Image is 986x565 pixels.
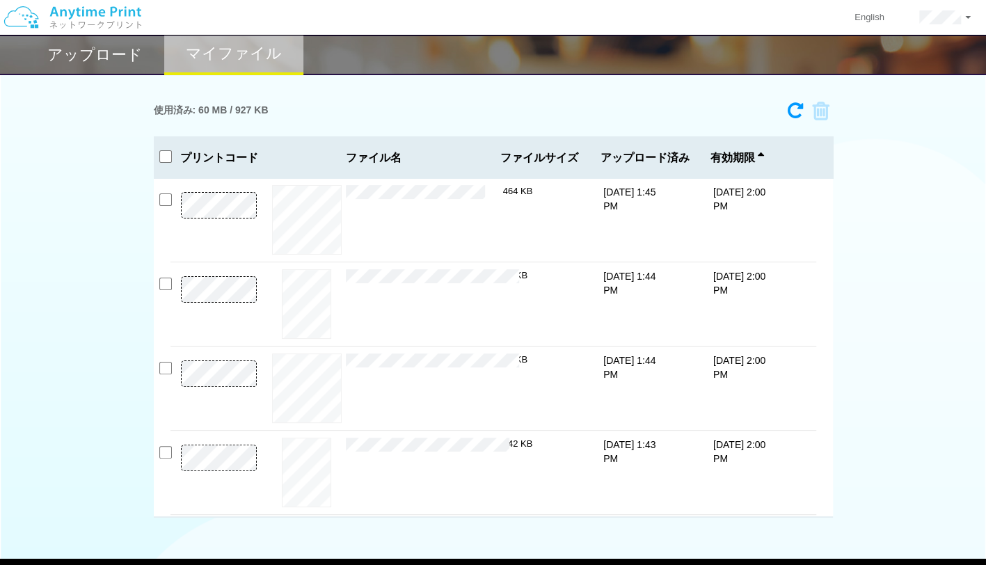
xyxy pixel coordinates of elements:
p: [DATE] 2:00 PM [713,353,766,381]
h2: マイファイル [186,45,282,62]
span: 有効期限 [710,152,764,164]
p: [DATE] 1:44 PM [603,353,656,381]
p: [DATE] 1:43 PM [603,438,656,465]
span: 342 KB [503,438,533,449]
p: [DATE] 2:00 PM [713,438,766,465]
p: [DATE] 2:00 PM [713,269,766,297]
h2: アップロード [47,47,143,63]
span: ファイルサイズ [500,152,580,164]
span: 464 KB [503,186,533,196]
p: [DATE] 1:44 PM [603,269,656,297]
h3: プリントコード [170,152,268,164]
span: アップロード済み [601,152,690,164]
span: ファイル名 [346,152,495,164]
h3: 使用済み: 60 MB / 927 KB [154,105,269,116]
p: [DATE] 1:45 PM [603,185,656,213]
p: [DATE] 2:00 PM [713,185,766,213]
